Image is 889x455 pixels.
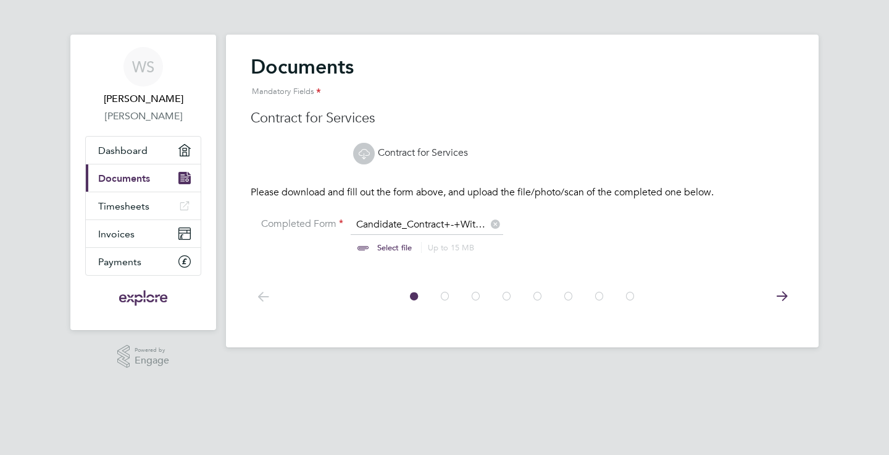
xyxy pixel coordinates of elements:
[86,248,201,275] a: Payments
[86,220,201,247] a: Invoices
[251,218,343,231] label: Completed Form
[251,54,794,104] h2: Documents
[118,288,169,308] img: exploregroup-logo-retina.png
[251,79,794,104] div: Mandatory Fields
[117,345,170,368] a: Powered byEngage
[98,256,141,268] span: Payments
[135,355,169,366] span: Engage
[251,109,794,127] h3: Contract for Services
[251,186,794,199] p: Please download and fill out the form above, and upload the file/photo/scan of the completed one ...
[98,228,135,240] span: Invoices
[86,192,201,219] a: Timesheets
[86,164,201,192] a: Documents
[98,145,148,156] span: Dashboard
[132,59,154,75] span: WS
[353,147,468,159] a: Contract for Services
[98,172,150,184] span: Documents
[135,345,169,355] span: Powered by
[85,91,201,106] span: Witold Szejgis
[85,109,201,124] a: [PERSON_NAME]
[85,47,201,106] a: WS[PERSON_NAME]
[70,35,216,330] nav: Main navigation
[85,288,201,308] a: Go to home page
[86,137,201,164] a: Dashboard
[98,200,149,212] span: Timesheets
